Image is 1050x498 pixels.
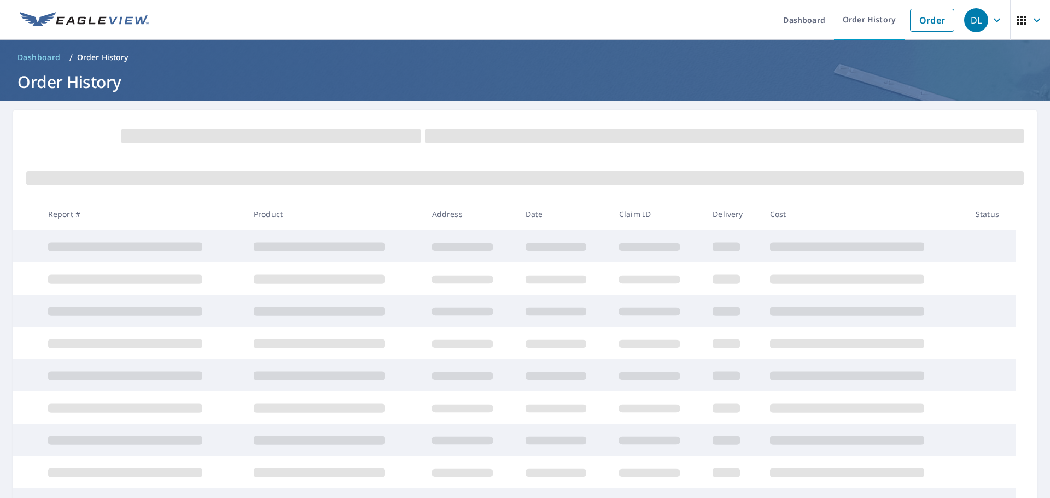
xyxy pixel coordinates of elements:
a: Order [910,9,954,32]
img: EV Logo [20,12,149,28]
th: Report # [39,198,245,230]
li: / [69,51,73,64]
div: DL [964,8,988,32]
h1: Order History [13,71,1037,93]
nav: breadcrumb [13,49,1037,66]
th: Delivery [704,198,761,230]
p: Order History [77,52,129,63]
th: Address [423,198,517,230]
th: Claim ID [610,198,704,230]
th: Date [517,198,610,230]
th: Product [245,198,423,230]
a: Dashboard [13,49,65,66]
th: Status [967,198,1016,230]
span: Dashboard [17,52,61,63]
th: Cost [761,198,967,230]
